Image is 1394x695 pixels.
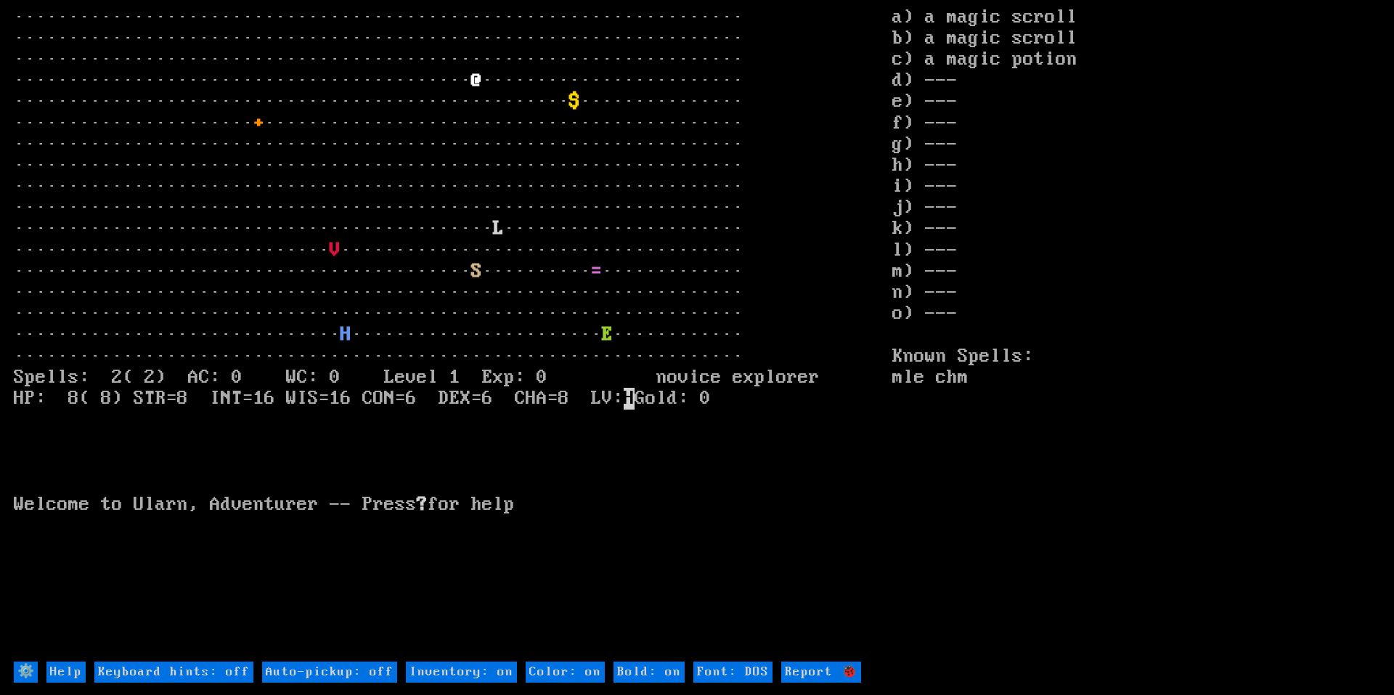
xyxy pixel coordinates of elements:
font: E [602,324,613,346]
input: Font: DOS [693,662,773,683]
input: Bold: on [614,662,685,683]
input: Inventory: on [406,662,517,683]
font: = [591,261,602,283]
font: H [341,324,351,346]
b: ? [417,494,428,516]
mark: H [624,388,635,410]
font: @ [471,70,482,92]
input: Help [46,662,86,683]
larn: ··································································· ·····························... [14,7,892,661]
input: Keyboard hints: off [94,662,253,683]
font: L [493,218,504,240]
input: ⚙️ [14,662,38,683]
font: S [471,261,482,283]
font: $ [569,91,580,113]
font: V [330,240,341,261]
stats: a) a magic scroll b) a magic scroll c) a magic potion d) --- e) --- f) --- g) --- h) --- i) --- j... [892,7,1380,661]
input: Auto-pickup: off [262,662,397,683]
input: Color: on [526,662,605,683]
font: + [253,113,264,134]
input: Report 🐞 [781,662,861,683]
